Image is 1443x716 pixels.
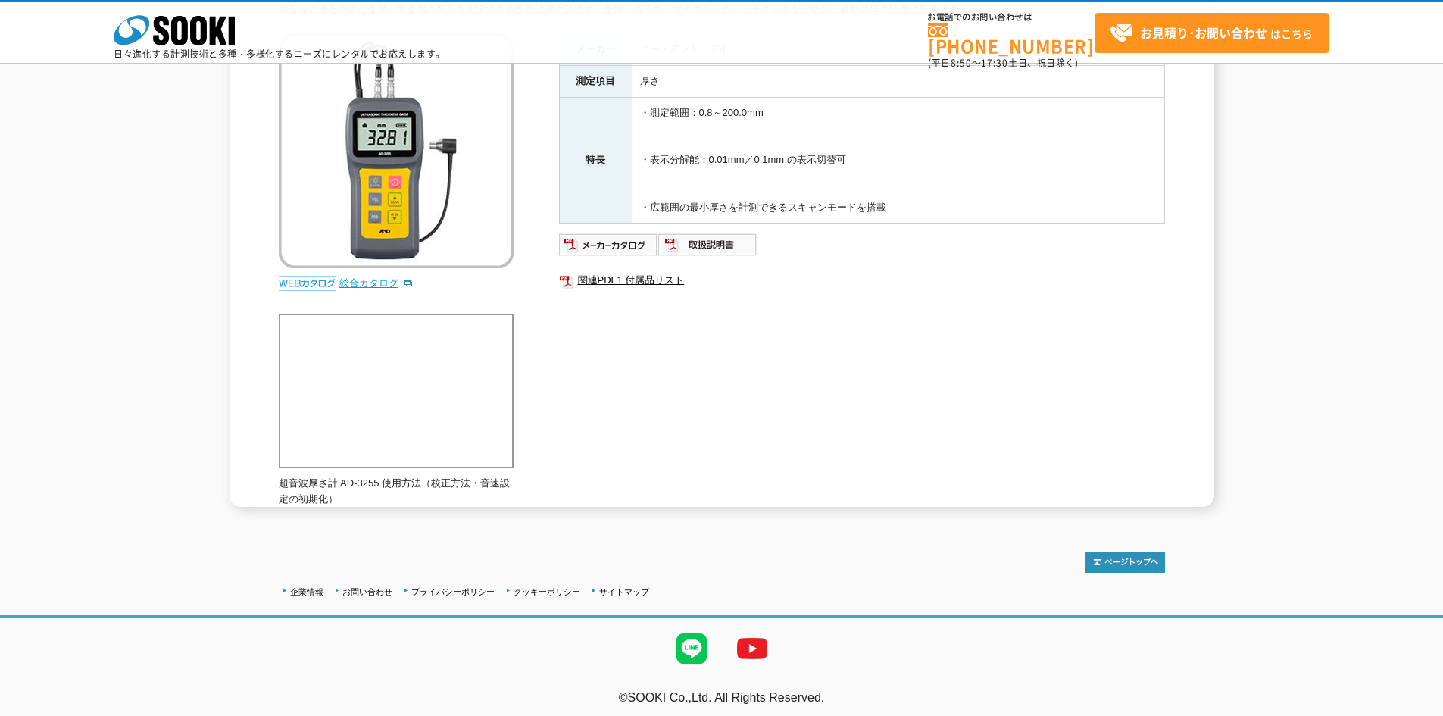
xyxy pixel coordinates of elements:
[279,476,514,508] p: 超音波厚さ計 AD-3255 使用方法（校正方法・音速設定の初期化）
[411,587,495,596] a: プライバシーポリシー
[339,277,414,289] a: 総合カタログ
[661,618,722,679] img: LINE
[658,233,757,257] img: 取扱説明書
[1140,23,1267,42] strong: お見積り･お問い合わせ
[279,33,514,268] img: 超音波厚さ計 AD-3255
[981,56,1008,70] span: 17:30
[722,618,782,679] img: YouTube
[559,233,658,257] img: メーカーカタログ
[1110,22,1313,45] span: はこちら
[1085,552,1165,573] img: トップページへ
[632,65,1164,97] td: 厚さ
[928,56,1078,70] span: (平日 ～ 土日、祝日除く)
[559,270,1165,290] a: 関連PDF1 付属品リスト
[632,97,1164,224] td: ・測定範囲：0.8～200.0mm ・表示分解能：0.01mm／0.1mm の表示切替可 ・広範囲の最小厚さを計測できるスキャンモードを搭載
[279,276,336,291] img: webカタログ
[514,587,580,596] a: クッキーポリシー
[559,97,632,224] th: 特長
[342,587,392,596] a: お問い合わせ
[658,243,757,255] a: 取扱説明書
[928,13,1095,22] span: お電話でのお問い合わせは
[559,243,658,255] a: メーカーカタログ
[951,56,972,70] span: 8:50
[559,65,632,97] th: 測定項目
[1095,13,1329,53] a: お見積り･お問い合わせはこちら
[599,587,649,596] a: サイトマップ
[928,23,1095,55] a: [PHONE_NUMBER]
[114,49,445,58] p: 日々進化する計測技術と多種・多様化するニーズにレンタルでお応えします。
[290,587,323,596] a: 企業情報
